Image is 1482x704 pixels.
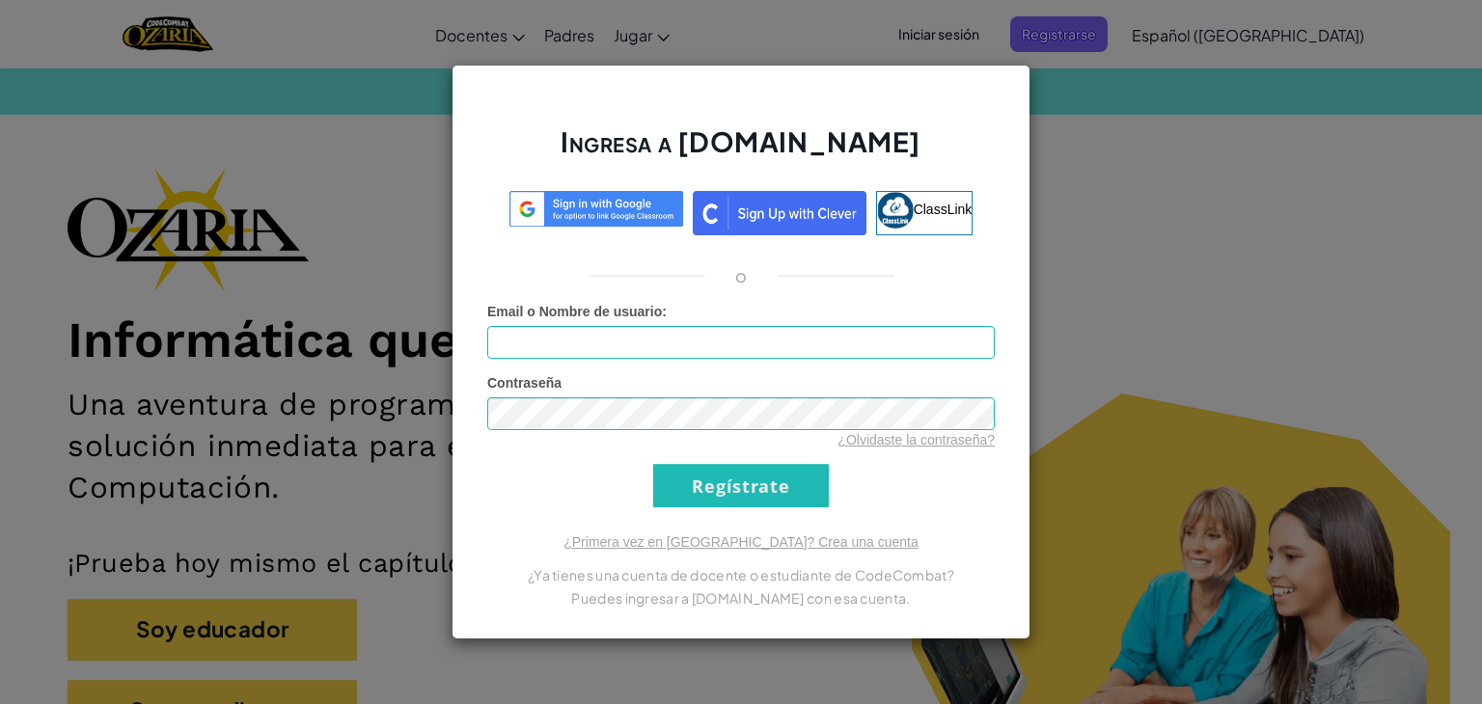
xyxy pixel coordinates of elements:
p: o [735,264,747,287]
img: classlink-logo-small.png [877,192,914,229]
img: log-in-google-sso.svg [509,191,683,227]
label: : [487,302,667,321]
h2: Ingresa a [DOMAIN_NAME] [487,123,995,179]
img: clever_sso_button@2x.png [693,191,866,235]
span: Contraseña [487,375,562,391]
input: Regístrate [653,464,829,507]
a: ¿Primera vez en [GEOGRAPHIC_DATA]? Crea una cuenta [563,534,919,550]
span: ClassLink [914,202,973,217]
a: ¿Olvidaste la contraseña? [837,432,995,447]
p: Puedes ingresar a [DOMAIN_NAME] con esa cuenta. [487,586,995,609]
span: Email o Nombre de usuario [487,304,662,319]
p: ¿Ya tienes una cuenta de docente o estudiante de CodeCombat? [487,563,995,586]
